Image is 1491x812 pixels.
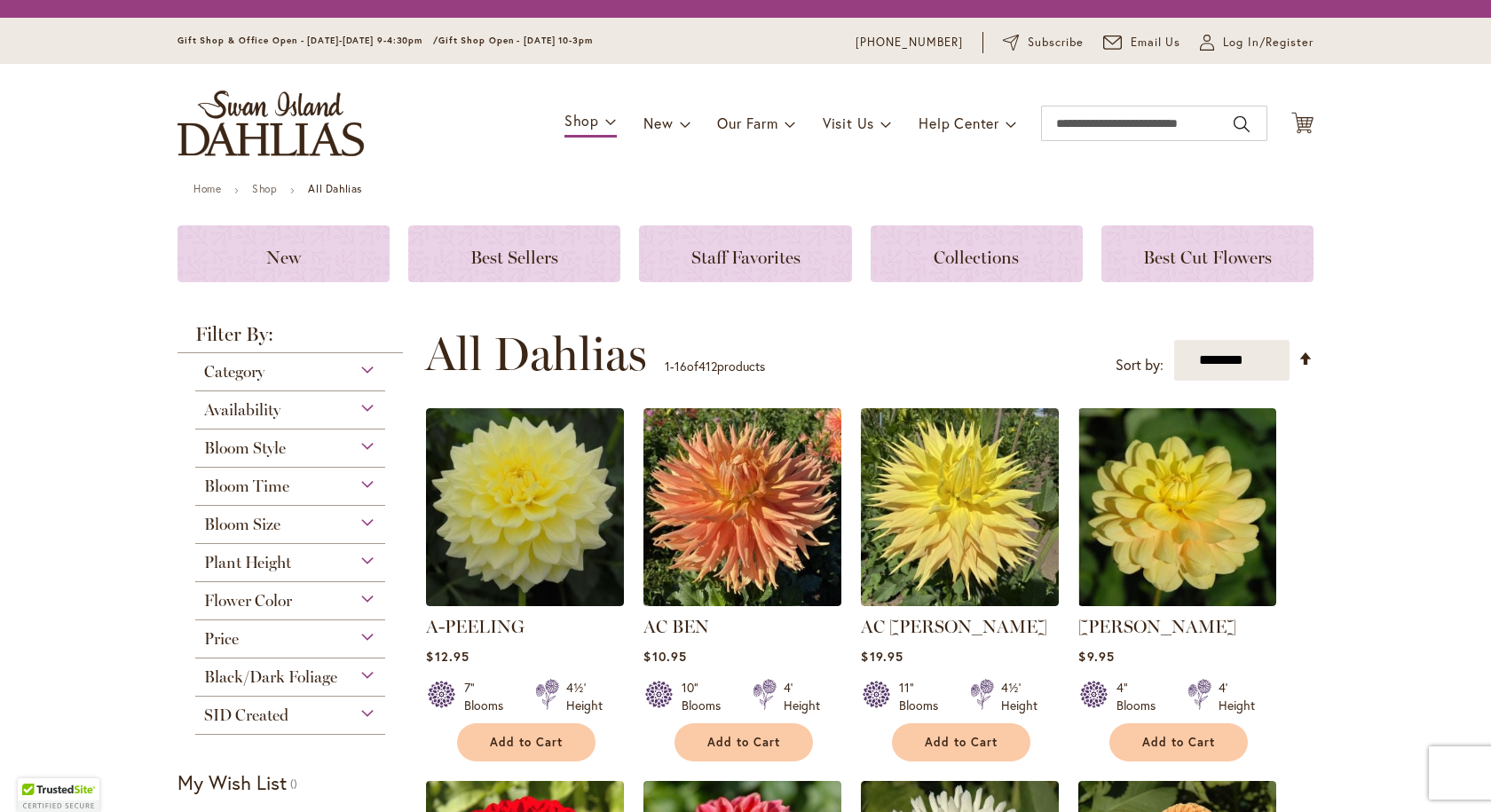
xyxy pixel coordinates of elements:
[674,358,687,374] span: 16
[308,182,362,195] strong: All Dahlias
[919,114,999,132] span: Help Center
[1109,723,1248,761] button: Add to Cart
[1078,408,1276,606] img: AHOY MATEY
[707,735,780,750] span: Add to Cart
[639,225,851,282] a: Staff Favorites
[204,706,288,725] span: SID Created
[464,679,514,714] div: 7" Blooms
[566,679,603,714] div: 4½' Height
[861,648,903,665] span: $19.95
[1078,648,1114,665] span: $9.95
[861,593,1059,610] a: AC Jeri
[1003,34,1084,51] a: Subscribe
[204,629,239,649] span: Price
[1028,34,1084,51] span: Subscribe
[643,648,686,665] span: $10.95
[1103,34,1181,51] a: Email Us
[643,593,841,610] a: AC BEN
[1116,679,1166,714] div: 4" Blooms
[861,616,1047,637] a: AC [PERSON_NAME]
[204,553,291,572] span: Plant Height
[674,723,813,761] button: Add to Cart
[1078,593,1276,610] a: AHOY MATEY
[204,362,264,382] span: Category
[643,408,841,606] img: AC BEN
[871,225,1083,282] a: Collections
[1219,679,1255,714] div: 4' Height
[204,477,289,496] span: Bloom Time
[252,182,277,195] a: Shop
[204,591,292,611] span: Flower Color
[177,225,390,282] a: New
[698,358,717,374] span: 412
[204,667,337,687] span: Black/Dark Foliage
[1101,225,1313,282] a: Best Cut Flowers
[1078,616,1236,637] a: [PERSON_NAME]
[457,723,596,761] button: Add to Cart
[665,352,765,381] p: - of products
[177,35,438,46] span: Gift Shop & Office Open - [DATE]-[DATE] 9-4:30pm /
[564,111,599,130] span: Shop
[823,114,874,132] span: Visit Us
[856,34,963,51] a: [PHONE_NUMBER]
[426,408,624,606] img: A-Peeling
[1142,735,1215,750] span: Add to Cart
[408,225,620,282] a: Best Sellers
[784,679,820,714] div: 4' Height
[682,679,731,714] div: 10" Blooms
[177,325,403,353] strong: Filter By:
[934,247,1019,268] span: Collections
[1200,34,1313,51] a: Log In/Register
[1143,247,1272,268] span: Best Cut Flowers
[193,182,221,195] a: Home
[899,679,949,714] div: 11" Blooms
[925,735,998,750] span: Add to Cart
[426,593,624,610] a: A-Peeling
[438,35,593,46] span: Gift Shop Open - [DATE] 10-3pm
[177,91,364,156] a: store logo
[470,247,558,268] span: Best Sellers
[204,438,286,458] span: Bloom Style
[717,114,777,132] span: Our Farm
[1116,349,1164,382] label: Sort by:
[18,778,99,812] div: TrustedSite Certified
[425,327,647,381] span: All Dahlias
[643,114,673,132] span: New
[665,358,670,374] span: 1
[892,723,1030,761] button: Add to Cart
[691,247,801,268] span: Staff Favorites
[490,735,563,750] span: Add to Cart
[426,616,525,637] a: A-PEELING
[204,515,280,534] span: Bloom Size
[204,400,280,420] span: Availability
[643,616,709,637] a: AC BEN
[177,769,287,795] strong: My Wish List
[861,408,1059,606] img: AC Jeri
[266,247,301,268] span: New
[426,648,469,665] span: $12.95
[1234,110,1250,138] button: Search
[1131,34,1181,51] span: Email Us
[1001,679,1037,714] div: 4½' Height
[1223,34,1313,51] span: Log In/Register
